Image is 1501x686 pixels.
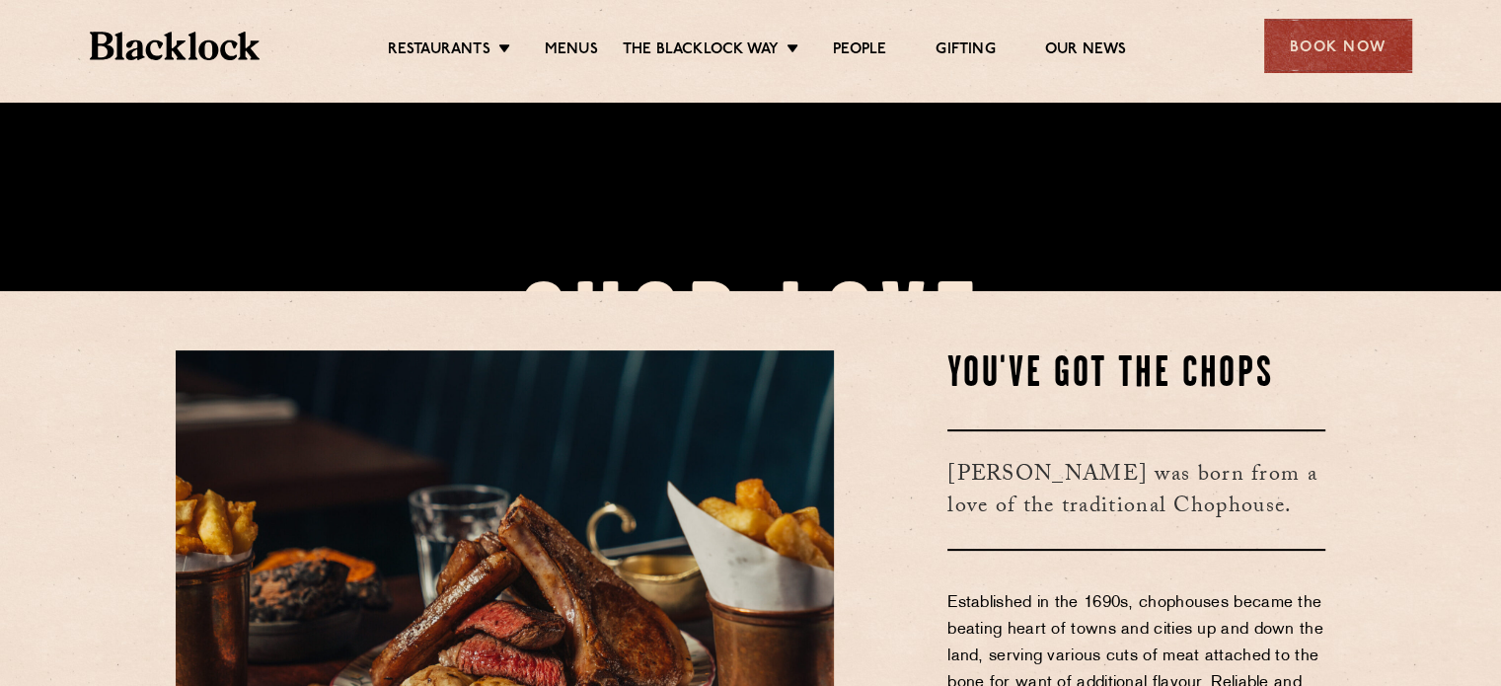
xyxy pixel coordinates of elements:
[936,40,995,62] a: Gifting
[545,40,598,62] a: Menus
[388,40,490,62] a: Restaurants
[947,429,1325,551] h3: [PERSON_NAME] was born from a love of the traditional Chophouse.
[833,40,886,62] a: People
[623,40,779,62] a: The Blacklock Way
[90,32,261,60] img: BL_Textured_Logo-footer-cropped.svg
[1264,19,1412,73] div: Book Now
[1045,40,1127,62] a: Our News
[947,350,1325,400] h2: You've Got The Chops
